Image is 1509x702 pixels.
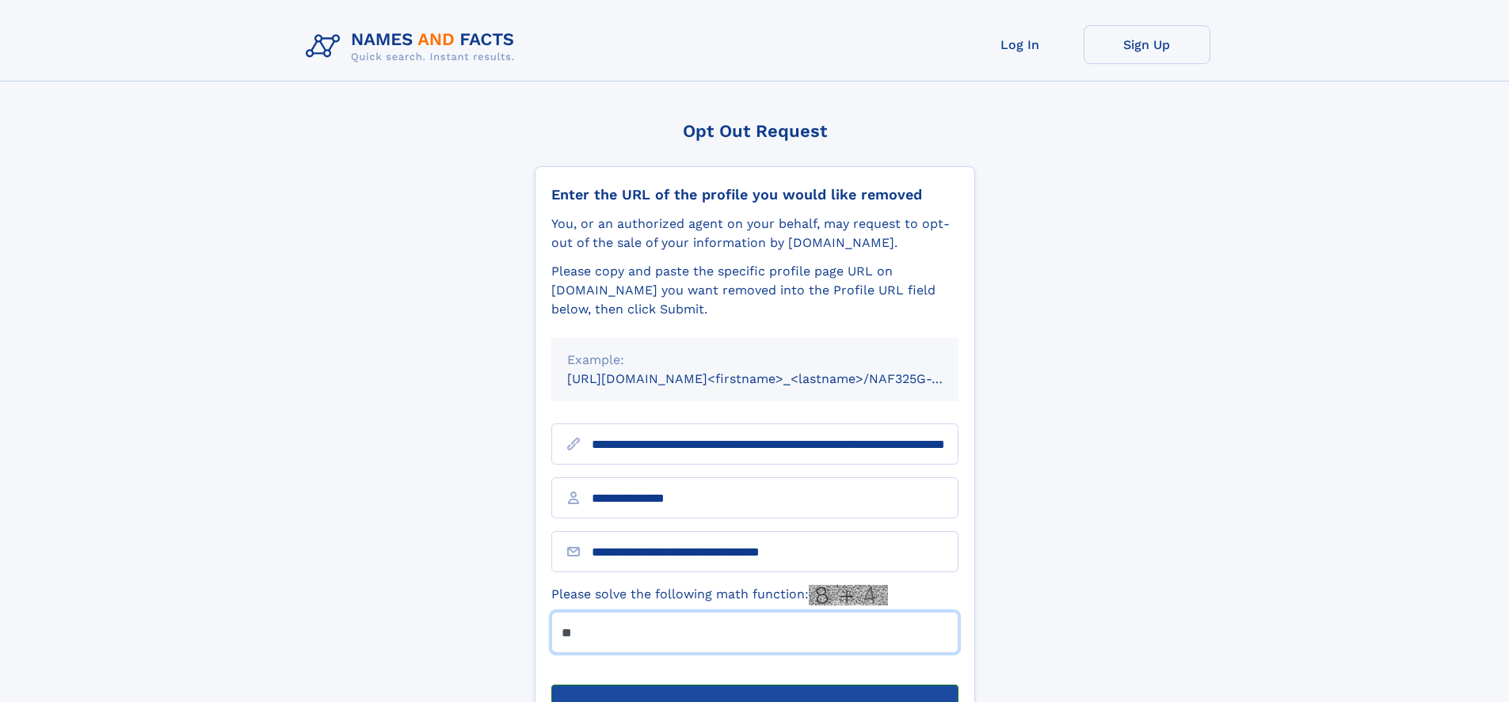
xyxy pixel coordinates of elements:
[567,351,943,370] div: Example:
[567,371,989,386] small: [URL][DOMAIN_NAME]<firstname>_<lastname>/NAF325G-xxxxxxxx
[299,25,528,68] img: Logo Names and Facts
[1084,25,1210,64] a: Sign Up
[551,186,958,203] div: Enter the URL of the profile you would like removed
[551,214,958,252] div: You, or an authorized agent on your behalf, may request to opt-out of the sale of your informatio...
[551,585,888,605] label: Please solve the following math function:
[551,262,958,319] div: Please copy and paste the specific profile page URL on [DOMAIN_NAME] you want removed into the Pr...
[957,25,1084,64] a: Log In
[535,121,975,141] div: Opt Out Request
